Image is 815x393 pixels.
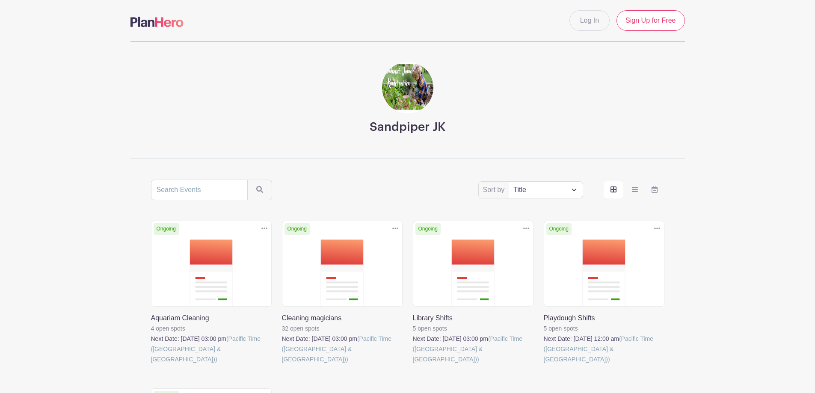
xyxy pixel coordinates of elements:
div: order and view [604,181,664,198]
input: Search Events [151,180,248,200]
img: logo-507f7623f17ff9eddc593b1ce0a138ce2505c220e1c5a4e2b4648c50719b7d32.svg [130,17,184,27]
img: Junior%20Kindergarten%20background%20website.png [382,62,433,113]
h3: Sandpiper JK [370,120,445,135]
a: Sign Up for Free [616,10,685,31]
label: Sort by [483,185,507,195]
a: Log In [569,10,610,31]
